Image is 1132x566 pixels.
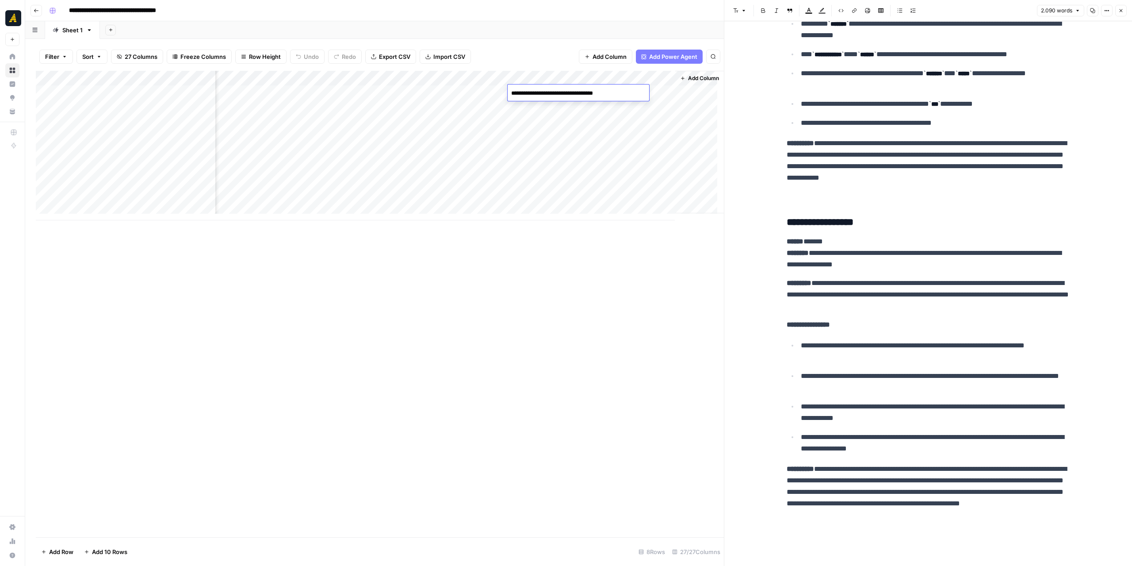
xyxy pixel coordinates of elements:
[635,545,669,559] div: 8 Rows
[92,547,127,556] span: Add 10 Rows
[82,52,94,61] span: Sort
[5,77,19,91] a: Insights
[433,52,465,61] span: Import CSV
[365,50,416,64] button: Export CSV
[290,50,325,64] button: Undo
[79,545,133,559] button: Add 10 Rows
[5,520,19,534] a: Settings
[1041,7,1072,15] span: 2.090 words
[125,52,157,61] span: 27 Columns
[593,52,627,61] span: Add Column
[5,548,19,562] button: Help + Support
[5,534,19,548] a: Usage
[39,50,73,64] button: Filter
[5,63,19,77] a: Browse
[5,7,19,29] button: Workspace: Marketers in Demand
[669,545,724,559] div: 27/27 Columns
[180,52,226,61] span: Freeze Columns
[5,10,21,26] img: Marketers in Demand Logo
[45,52,59,61] span: Filter
[235,50,287,64] button: Row Height
[5,91,19,105] a: Opportunities
[1037,5,1084,16] button: 2.090 words
[677,73,723,84] button: Add Column
[5,50,19,64] a: Home
[76,50,107,64] button: Sort
[342,52,356,61] span: Redo
[249,52,281,61] span: Row Height
[420,50,471,64] button: Import CSV
[5,104,19,119] a: Your Data
[649,52,697,61] span: Add Power Agent
[45,21,100,39] a: Sheet 1
[379,52,410,61] span: Export CSV
[328,50,362,64] button: Redo
[636,50,703,64] button: Add Power Agent
[688,74,719,82] span: Add Column
[167,50,232,64] button: Freeze Columns
[111,50,163,64] button: 27 Columns
[36,545,79,559] button: Add Row
[62,26,83,35] div: Sheet 1
[304,52,319,61] span: Undo
[579,50,632,64] button: Add Column
[49,547,73,556] span: Add Row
